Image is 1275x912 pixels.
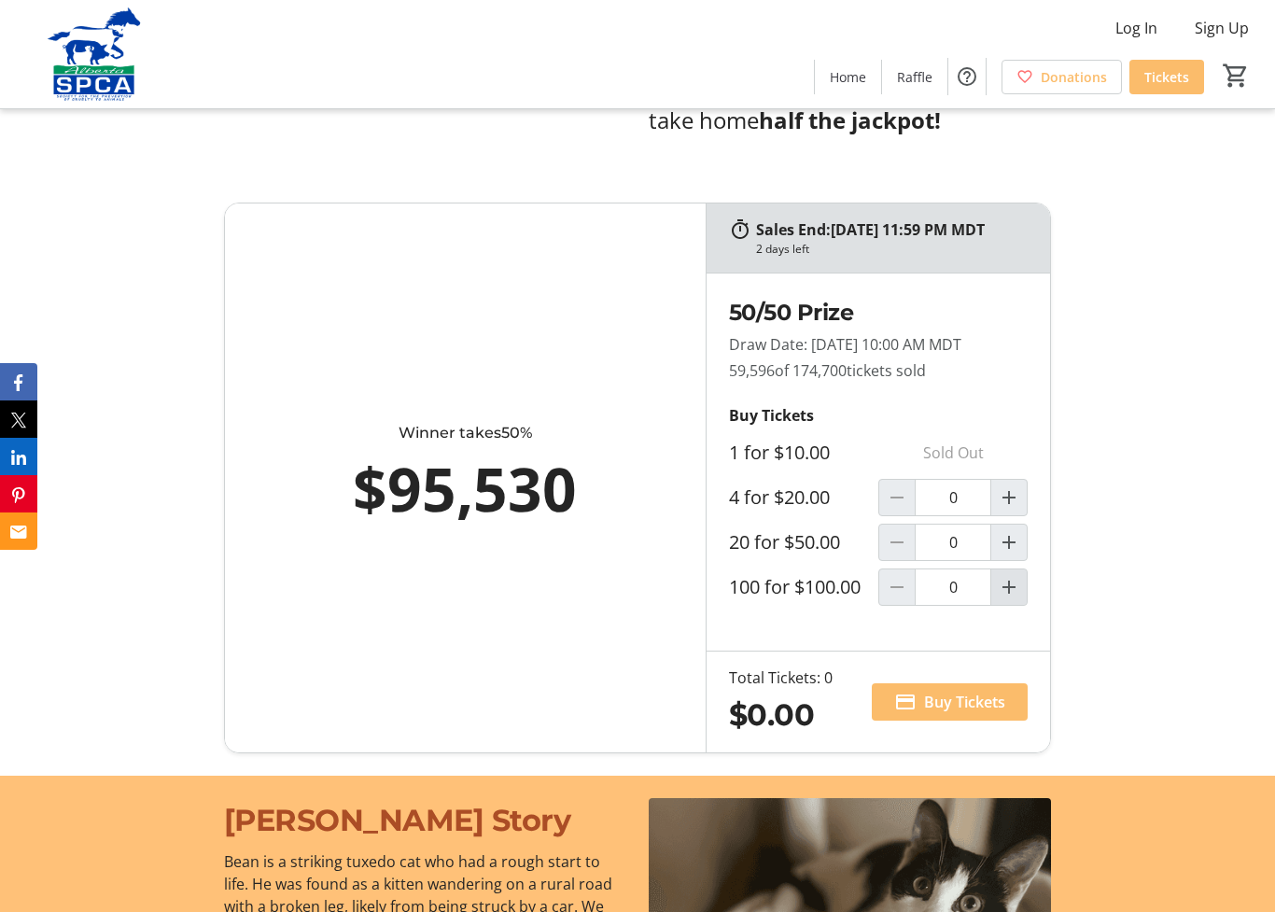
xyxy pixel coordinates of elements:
[759,105,941,135] strong: half the jackpot!
[991,569,1027,605] button: Increment by one
[756,241,809,258] div: 2 days left
[1180,13,1264,43] button: Sign Up
[11,7,177,101] img: Alberta SPCA's Logo
[729,442,830,464] label: 1 for $10.00
[729,359,1029,382] p: 59,596 tickets sold
[729,296,1029,330] h2: 50/50 Prize
[1195,17,1249,39] span: Sign Up
[729,693,833,737] div: $0.00
[729,531,840,554] label: 20 for $50.00
[1115,17,1157,39] span: Log In
[991,525,1027,560] button: Increment by one
[882,60,947,94] a: Raffle
[729,576,861,598] label: 100 for $100.00
[1144,67,1189,87] span: Tickets
[501,424,532,442] span: 50%
[1041,67,1107,87] span: Donations
[729,333,1029,356] p: Draw Date: [DATE] 10:00 AM MDT
[830,67,866,87] span: Home
[307,444,623,534] div: $95,530
[775,360,847,381] span: of 174,700
[729,405,814,426] strong: Buy Tickets
[831,219,985,240] span: [DATE] 11:59 PM MDT
[878,434,1028,471] p: Sold Out
[991,480,1027,515] button: Increment by one
[729,666,833,689] div: Total Tickets: 0
[1002,60,1122,94] a: Donations
[729,486,830,509] label: 4 for $20.00
[1100,13,1172,43] button: Log In
[307,422,623,444] div: Winner takes
[815,60,881,94] a: Home
[948,58,986,95] button: Help
[1219,59,1253,92] button: Cart
[924,691,1005,713] span: Buy Tickets
[872,683,1028,721] button: Buy Tickets
[1129,60,1204,94] a: Tickets
[224,802,571,838] span: [PERSON_NAME] Story
[897,67,932,87] span: Raffle
[756,219,831,240] span: Sales End:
